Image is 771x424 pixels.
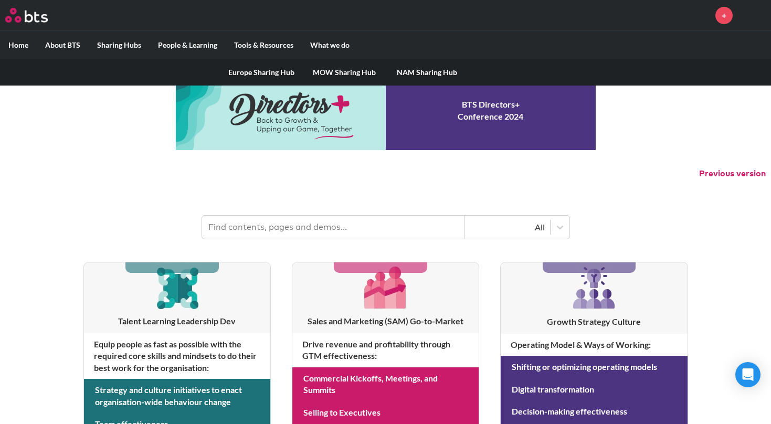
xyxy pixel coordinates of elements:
button: Previous version [699,168,766,179]
h4: Operating Model & Ways of Working : [501,334,687,356]
input: Find contents, pages and demos... [202,216,464,239]
label: About BTS [37,31,89,59]
a: + [715,7,733,24]
div: Open Intercom Messenger [735,362,761,387]
img: [object Object] [569,262,619,313]
a: Conference 2024 [176,71,596,150]
label: People & Learning [150,31,226,59]
img: Victor Brandao [741,3,766,28]
img: BTS Logo [5,8,48,23]
div: All [470,221,545,233]
h4: Drive revenue and profitability through GTM effectiveness : [292,333,479,367]
img: [object Object] [152,262,202,312]
label: Tools & Resources [226,31,302,59]
h4: Equip people as fast as possible with the required core skills and mindsets to do their best work... [84,333,270,379]
h3: Sales and Marketing (SAM) Go-to-Market [292,315,479,327]
a: Go home [5,8,67,23]
label: Sharing Hubs [89,31,150,59]
h3: Talent Learning Leadership Dev [84,315,270,327]
img: [object Object] [361,262,410,312]
a: Profile [741,3,766,28]
label: What we do [302,31,358,59]
h3: Growth Strategy Culture [501,316,687,327]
